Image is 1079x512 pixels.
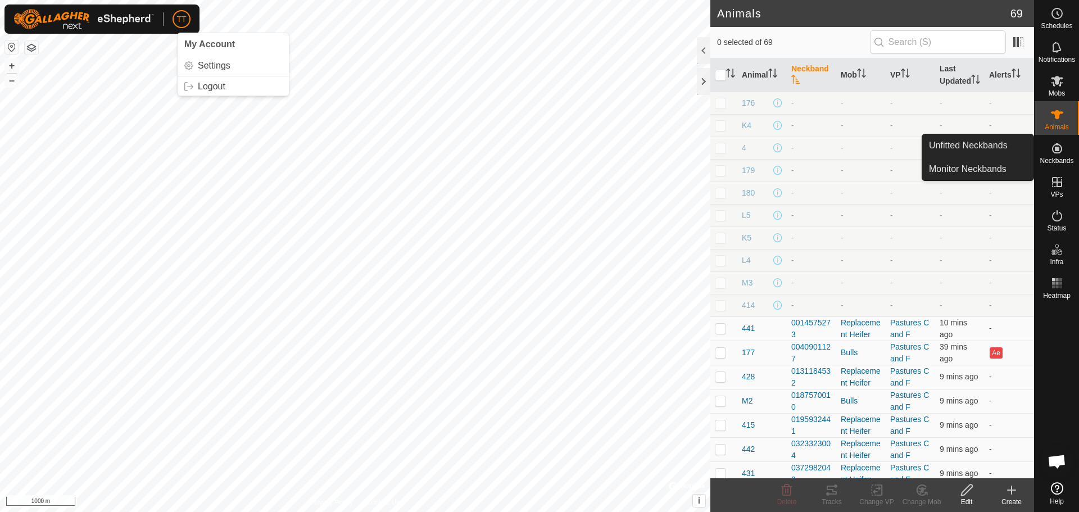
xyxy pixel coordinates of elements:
span: - [940,98,942,107]
td: - [985,461,1034,486]
span: 176 [742,97,755,109]
span: 16 Sept 2025, 12:35 pm [940,396,978,405]
span: 177 [742,347,755,359]
div: - [841,255,881,266]
td: - [985,437,1034,461]
p-sorticon: Activate to sort [901,70,910,79]
span: 16 Sept 2025, 12:35 pm [940,420,978,429]
div: - [791,300,832,311]
td: - [985,316,1034,341]
td: - [985,294,1034,316]
div: Replacement Heifer [841,438,881,461]
a: Monitor Neckbands [922,158,1033,180]
th: Neckband [787,58,836,92]
span: K4 [742,120,751,132]
span: 180 [742,187,755,199]
div: - [841,97,881,109]
div: Bulls [841,347,881,359]
div: 0323323004 [791,438,832,461]
span: 441 [742,323,755,334]
app-display-virtual-paddock-transition: - [890,233,893,242]
a: Privacy Policy [311,497,353,508]
p-sorticon: Activate to sort [791,76,800,85]
div: - [791,97,832,109]
span: 431 [742,468,755,479]
td: - [985,271,1034,294]
span: 0 selected of 69 [717,37,870,48]
td: - [985,226,1034,249]
div: - [841,187,881,199]
td: - [985,114,1034,137]
li: Settings [178,57,289,75]
span: Logout [198,82,225,91]
span: L4 [742,255,751,266]
span: - [940,121,942,130]
td: - [985,413,1034,437]
div: 0014575273 [791,317,832,341]
div: 0131184532 [791,365,832,389]
th: Mob [836,58,886,92]
div: - [841,120,881,132]
span: My Account [184,39,235,49]
div: - [791,142,832,154]
span: M2 [742,395,752,407]
span: Delete [777,498,797,506]
span: Neckbands [1040,157,1073,164]
app-display-virtual-paddock-transition: - [890,301,893,310]
a: Pastures C and F [890,366,929,387]
span: - [940,188,942,197]
div: 0372982043 [791,462,832,486]
span: 69 [1010,5,1023,22]
div: - [791,120,832,132]
div: - [791,210,832,221]
span: i [698,496,700,505]
span: 442 [742,443,755,455]
a: Pastures C and F [890,439,929,460]
div: 0187570010 [791,389,832,413]
img: Gallagher Logo [13,9,154,29]
button: + [5,59,19,73]
a: Logout [178,78,289,96]
span: - [940,278,942,287]
button: Map Layers [25,41,38,55]
td: - [985,365,1034,389]
th: Animal [737,58,787,92]
button: – [5,74,19,87]
p-sorticon: Activate to sort [1012,70,1021,79]
span: - [940,301,942,310]
button: Ae [990,347,1002,359]
span: - [940,233,942,242]
span: 4 [742,142,746,154]
td: - [985,204,1034,226]
span: 16 Sept 2025, 12:34 pm [940,372,978,381]
span: 415 [742,419,755,431]
span: L5 [742,210,751,221]
span: Settings [198,61,230,70]
span: Schedules [1041,22,1072,29]
span: Notifications [1039,56,1075,63]
a: Contact Us [366,497,400,508]
div: - [791,277,832,289]
a: Pastures C and F [890,415,929,436]
div: - [791,232,832,244]
div: - [841,165,881,176]
span: 16 Sept 2025, 12:34 pm [940,445,978,454]
span: 179 [742,165,755,176]
td: - [985,92,1034,114]
a: Pastures C and F [890,318,929,339]
app-display-virtual-paddock-transition: - [890,278,893,287]
app-display-virtual-paddock-transition: - [890,211,893,220]
div: Bulls [841,395,881,407]
p-sorticon: Activate to sort [971,76,980,85]
span: K5 [742,232,751,244]
th: VP [886,58,935,92]
div: Replacement Heifer [841,414,881,437]
td: - [985,389,1034,413]
span: M3 [742,277,752,289]
p-sorticon: Activate to sort [768,70,777,79]
span: Monitor Neckbands [929,162,1007,176]
td: - [985,182,1034,204]
app-display-virtual-paddock-transition: - [890,98,893,107]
